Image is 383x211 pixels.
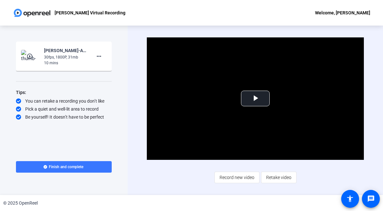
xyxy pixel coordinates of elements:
[346,195,354,203] mat-icon: accessibility
[147,37,364,160] div: Video Player
[21,50,40,63] img: thumb-nail
[49,164,83,169] span: Finish and complete
[16,89,112,96] div: Tips:
[315,9,370,17] div: Welcome, [PERSON_NAME]
[44,60,87,66] div: 10 mins
[55,9,125,17] p: [PERSON_NAME] Virtual Recording
[241,91,270,106] button: Play Video
[16,114,112,120] div: Be yourself! It doesn’t have to be perfect
[3,200,38,207] div: © 2025 OpenReel
[13,6,51,19] img: OpenReel logo
[220,171,254,184] span: Record new video
[44,54,87,60] div: 30fps, 1800P, 31mb
[261,172,297,183] button: Retake video
[16,98,112,104] div: You can retake a recording you don’t like
[16,106,112,112] div: Pick a quiet and well-lit area to record
[44,47,87,54] div: [PERSON_NAME]-ANPL6325-[PERSON_NAME]-s Virtual Recording-1757102231712-screen
[16,161,112,173] button: Finish and complete
[95,52,103,60] mat-icon: more_horiz
[266,171,291,184] span: Retake video
[214,172,259,183] button: Record new video
[367,195,375,203] mat-icon: message
[26,53,34,59] mat-icon: play_circle_outline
